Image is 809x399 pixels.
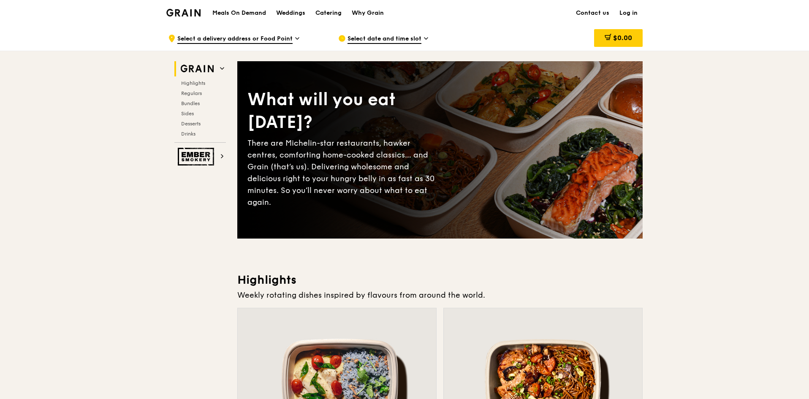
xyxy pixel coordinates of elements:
span: Bundles [181,100,200,106]
div: What will you eat [DATE]? [247,88,440,134]
span: Desserts [181,121,201,127]
img: Ember Smokery web logo [178,148,217,166]
div: Weekly rotating dishes inspired by flavours from around the world. [237,289,643,301]
img: Grain [166,9,201,16]
img: Grain web logo [178,61,217,76]
a: Weddings [271,0,310,26]
div: Why Grain [352,0,384,26]
div: Catering [315,0,342,26]
h3: Highlights [237,272,643,288]
div: Weddings [276,0,305,26]
span: $0.00 [613,34,632,42]
a: Catering [310,0,347,26]
span: Sides [181,111,194,117]
a: Why Grain [347,0,389,26]
span: Highlights [181,80,205,86]
div: There are Michelin-star restaurants, hawker centres, comforting home-cooked classics… and Grain (... [247,137,440,208]
h1: Meals On Demand [212,9,266,17]
a: Log in [614,0,643,26]
span: Drinks [181,131,195,137]
a: Contact us [571,0,614,26]
span: Select a delivery address or Food Point [177,35,293,44]
span: Regulars [181,90,202,96]
span: Select date and time slot [347,35,421,44]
